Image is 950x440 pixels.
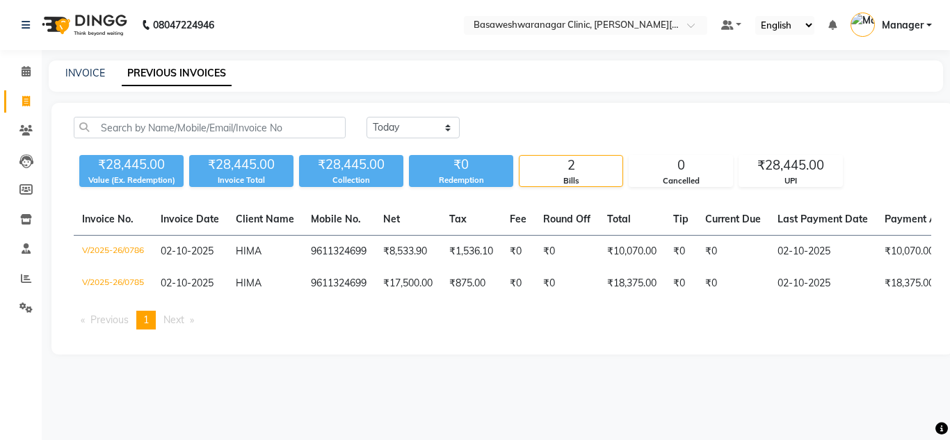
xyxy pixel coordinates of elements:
[90,313,129,326] span: Previous
[409,174,513,186] div: Redemption
[769,236,876,268] td: 02-10-2025
[153,6,214,44] b: 08047224946
[535,268,599,300] td: ₹0
[441,268,501,300] td: ₹875.00
[161,245,214,257] span: 02-10-2025
[739,156,842,175] div: ₹28,445.00
[236,213,294,225] span: Client Name
[299,155,403,174] div: ₹28,445.00
[543,213,590,225] span: Round Off
[299,174,403,186] div: Collection
[629,175,732,187] div: Cancelled
[882,18,924,33] span: Manager
[697,268,769,300] td: ₹0
[35,6,131,44] img: logo
[122,61,232,86] a: PREVIOUS INVOICES
[74,311,931,329] nav: Pagination
[79,155,184,174] div: ₹28,445.00
[665,236,697,268] td: ₹0
[74,117,346,138] input: Search by Name/Mobile/Email/Invoice No
[311,213,361,225] span: Mobile No.
[65,67,105,79] a: INVOICE
[629,156,732,175] div: 0
[851,13,875,37] img: Manager
[409,155,513,174] div: ₹0
[82,213,134,225] span: Invoice No.
[607,213,631,225] span: Total
[441,236,501,268] td: ₹1,536.10
[143,313,149,326] span: 1
[161,277,214,289] span: 02-10-2025
[375,236,441,268] td: ₹8,533.90
[189,174,293,186] div: Invoice Total
[161,213,219,225] span: Invoice Date
[665,268,697,300] td: ₹0
[383,213,400,225] span: Net
[739,175,842,187] div: UPI
[501,236,535,268] td: ₹0
[375,268,441,300] td: ₹17,500.00
[535,236,599,268] td: ₹0
[705,213,761,225] span: Current Due
[449,213,467,225] span: Tax
[74,236,152,268] td: V/2025-26/0786
[79,174,184,186] div: Value (Ex. Redemption)
[303,236,375,268] td: 9611324699
[520,175,622,187] div: Bills
[74,268,152,300] td: V/2025-26/0785
[163,313,184,326] span: Next
[510,213,526,225] span: Fee
[236,277,261,289] span: HIMA
[189,155,293,174] div: ₹28,445.00
[778,213,868,225] span: Last Payment Date
[520,156,622,175] div: 2
[673,213,689,225] span: Tip
[697,236,769,268] td: ₹0
[236,245,261,257] span: HIMA
[599,236,665,268] td: ₹10,070.00
[769,268,876,300] td: 02-10-2025
[303,268,375,300] td: 9611324699
[501,268,535,300] td: ₹0
[599,268,665,300] td: ₹18,375.00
